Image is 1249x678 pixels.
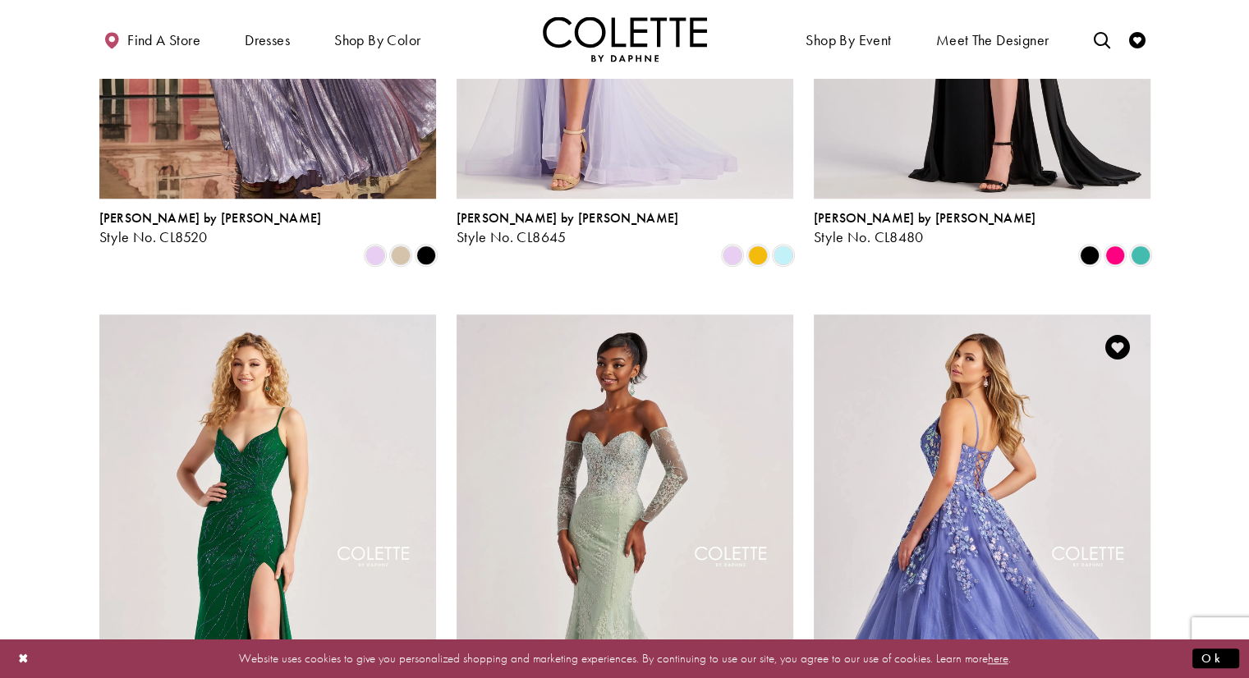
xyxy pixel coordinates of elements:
[723,245,742,265] i: Lilac
[457,227,567,246] span: Style No. CL8645
[1131,245,1150,265] i: Turquoise
[543,16,707,62] a: Visit Home Page
[936,32,1049,48] span: Meet the designer
[10,644,38,673] button: Close Dialog
[543,16,707,62] img: Colette by Daphne
[245,32,290,48] span: Dresses
[801,16,895,62] span: Shop By Event
[416,245,436,265] i: Black
[241,16,294,62] span: Dresses
[99,16,204,62] a: Find a store
[457,211,679,245] div: Colette by Daphne Style No. CL8645
[988,650,1008,667] a: here
[1089,16,1114,62] a: Toggle search
[1100,330,1135,364] a: Add to Wishlist
[99,227,208,246] span: Style No. CL8520
[814,209,1036,227] span: [PERSON_NAME] by [PERSON_NAME]
[814,227,924,246] span: Style No. CL8480
[1080,245,1100,265] i: Black
[806,32,891,48] span: Shop By Event
[365,245,385,265] i: Lilac
[1192,648,1239,669] button: Submit Dialog
[1105,245,1125,265] i: Hot Pink
[118,648,1131,670] p: Website uses cookies to give you personalized shopping and marketing experiences. By continuing t...
[127,32,200,48] span: Find a store
[99,209,322,227] span: [PERSON_NAME] by [PERSON_NAME]
[391,245,411,265] i: Gold Dust
[1125,16,1150,62] a: Check Wishlist
[748,245,768,265] i: Buttercup
[334,32,420,48] span: Shop by color
[99,211,322,245] div: Colette by Daphne Style No. CL8520
[330,16,425,62] span: Shop by color
[814,211,1036,245] div: Colette by Daphne Style No. CL8480
[774,245,793,265] i: Light Blue
[932,16,1054,62] a: Meet the designer
[457,209,679,227] span: [PERSON_NAME] by [PERSON_NAME]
